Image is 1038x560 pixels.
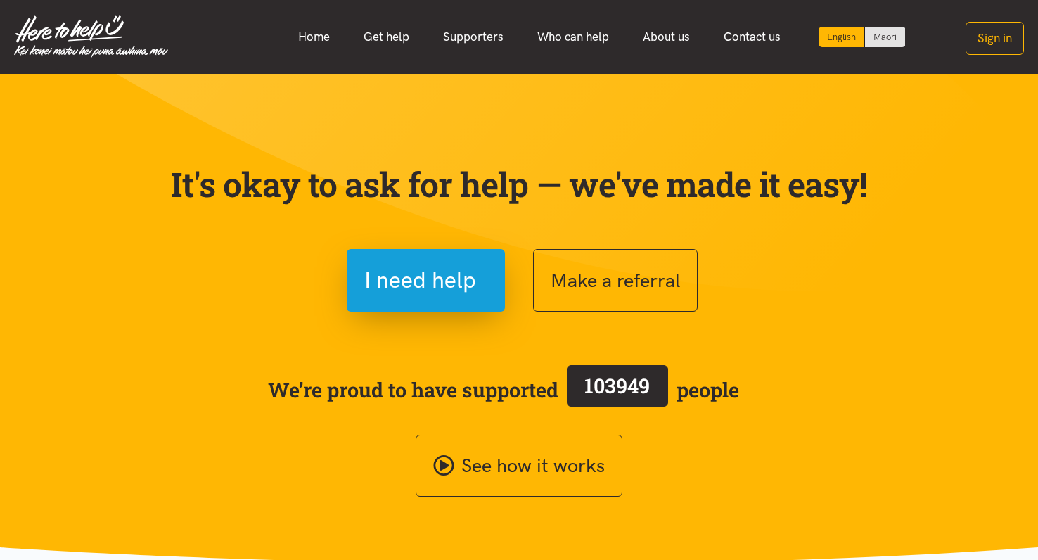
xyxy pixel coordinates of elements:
button: Make a referral [533,249,698,312]
div: Language toggle [819,27,906,47]
div: Current language [819,27,865,47]
a: Home [281,22,347,52]
span: I need help [364,262,476,298]
p: It's okay to ask for help — we've made it easy! [167,164,871,205]
a: Get help [347,22,426,52]
img: Home [14,15,168,58]
a: About us [626,22,707,52]
a: Contact us [707,22,797,52]
button: I need help [347,249,505,312]
span: 103949 [584,372,650,399]
a: 103949 [558,362,677,417]
a: Who can help [520,22,626,52]
span: We’re proud to have supported people [268,362,739,417]
a: See how it works [416,435,622,497]
button: Sign in [966,22,1024,55]
a: Supporters [426,22,520,52]
a: Switch to Te Reo Māori [865,27,905,47]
